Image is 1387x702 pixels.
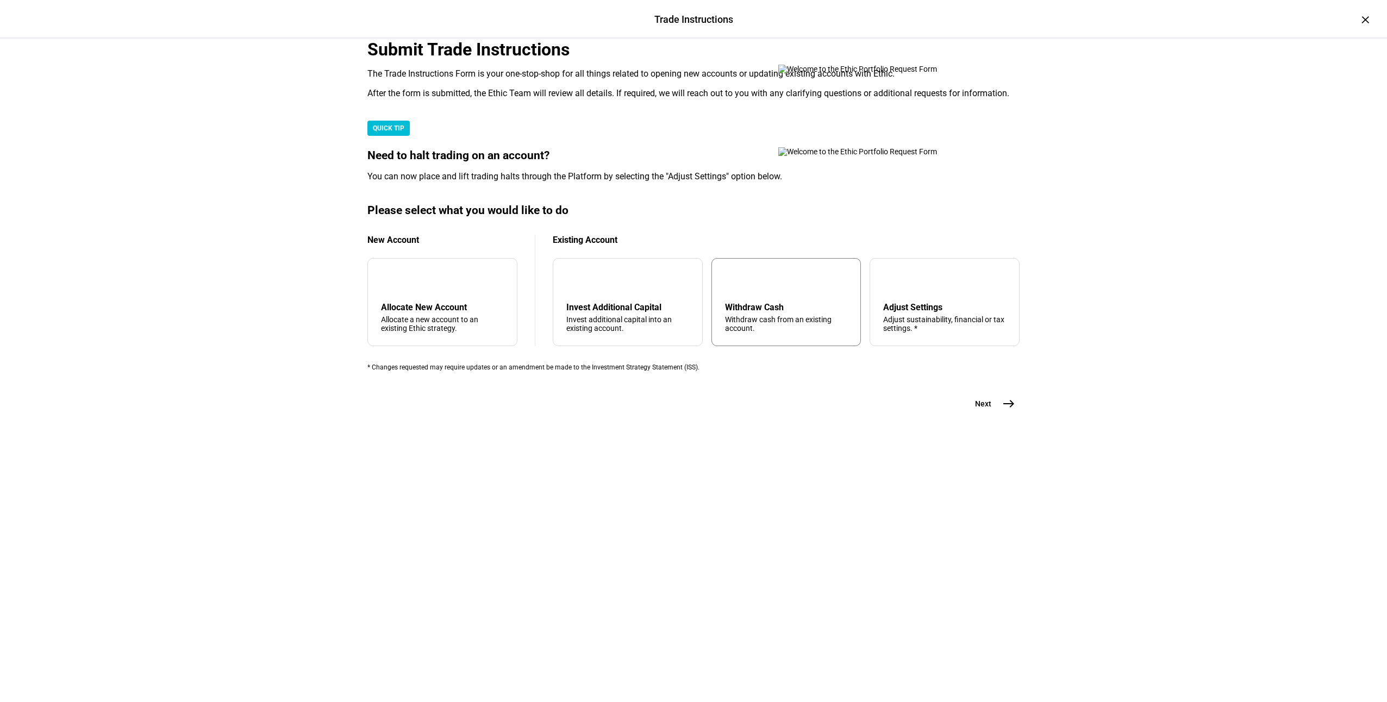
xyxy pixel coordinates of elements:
[883,272,901,289] mat-icon: tune
[383,274,396,287] mat-icon: add
[381,302,504,312] div: Allocate New Account
[962,393,1020,415] button: Next
[367,68,1020,79] div: The Trade Instructions Form is your one-stop-shop for all things related to opening new accounts ...
[654,12,733,27] div: Trade Instructions
[367,235,517,245] div: New Account
[367,121,410,136] div: QUICK TIP
[367,171,1020,182] div: You can now place and lift trading halts through the Platform by selecting the "Adjust Settings" ...
[727,274,740,287] mat-icon: arrow_upward
[566,302,689,312] div: Invest Additional Capital
[725,302,848,312] div: Withdraw Cash
[367,204,1020,217] div: Please select what you would like to do
[725,315,848,333] div: Withdraw cash from an existing account.
[367,88,1020,99] div: After the form is submitted, the Ethic Team will review all details. If required, we will reach o...
[883,302,1006,312] div: Adjust Settings
[1357,11,1374,28] div: ×
[367,39,1020,60] div: Submit Trade Instructions
[975,398,991,409] span: Next
[367,363,1020,371] div: * Changes requested may require updates or an amendment be made to the Investment Strategy Statem...
[778,147,974,156] img: Welcome to the Ethic Portfolio Request Form
[367,149,1020,162] div: Need to halt trading on an account?
[778,65,974,73] img: Welcome to the Ethic Portfolio Request Form
[883,315,1006,333] div: Adjust sustainability, financial or tax settings. *
[1002,397,1015,410] mat-icon: east
[568,274,582,287] mat-icon: arrow_downward
[566,315,689,333] div: Invest additional capital into an existing account.
[381,315,504,333] div: Allocate a new account to an existing Ethic strategy.
[553,235,1020,245] div: Existing Account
